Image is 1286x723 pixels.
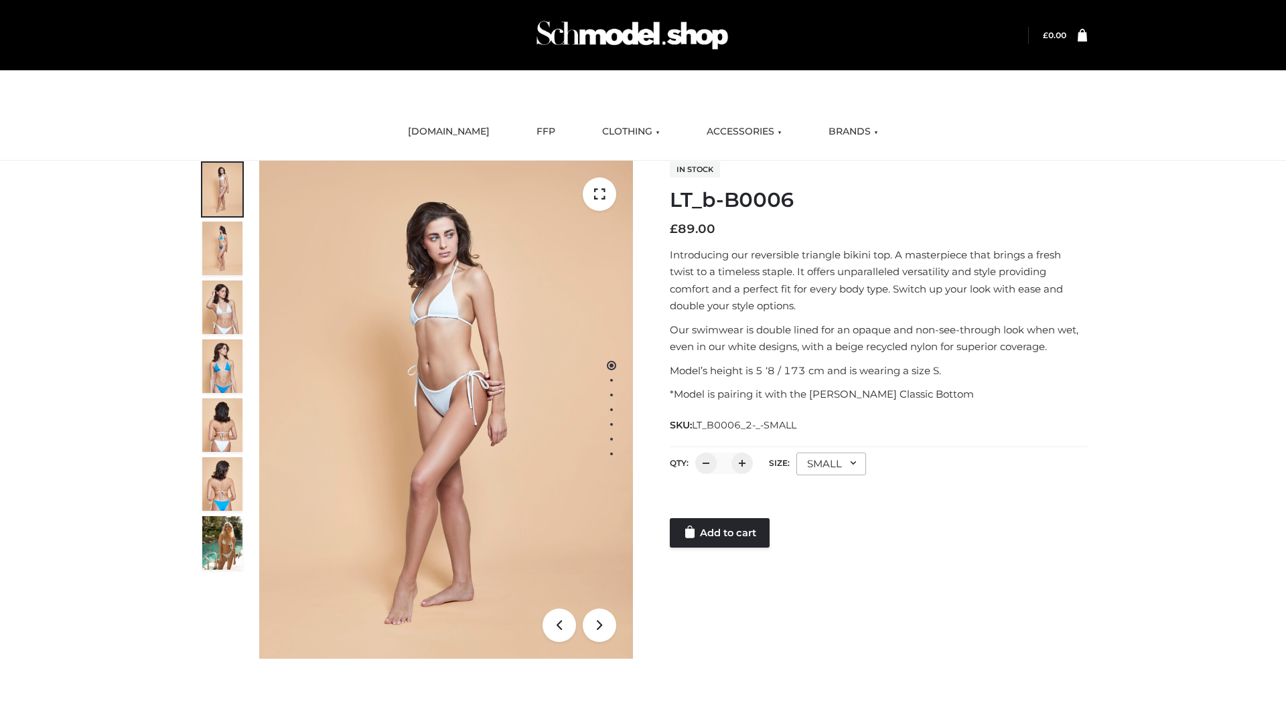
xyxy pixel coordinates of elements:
[692,419,796,431] span: LT_B0006_2-_-SMALL
[1043,30,1066,40] a: £0.00
[796,453,866,475] div: SMALL
[670,386,1087,403] p: *Model is pairing it with the [PERSON_NAME] Classic Bottom
[670,518,770,548] a: Add to cart
[202,339,242,393] img: ArielClassicBikiniTop_CloudNine_AzureSky_OW114ECO_4-scaled.jpg
[670,222,715,236] bdi: 89.00
[769,458,790,468] label: Size:
[670,417,798,433] span: SKU:
[202,516,242,570] img: Arieltop_CloudNine_AzureSky2.jpg
[1043,30,1066,40] bdi: 0.00
[592,117,670,147] a: CLOTHING
[202,280,242,334] img: ArielClassicBikiniTop_CloudNine_AzureSky_OW114ECO_3-scaled.jpg
[259,161,633,659] img: ArielClassicBikiniTop_CloudNine_AzureSky_OW114ECO_1
[670,161,720,177] span: In stock
[670,362,1087,380] p: Model’s height is 5 ‘8 / 173 cm and is wearing a size S.
[398,117,500,147] a: [DOMAIN_NAME]
[202,163,242,216] img: ArielClassicBikiniTop_CloudNine_AzureSky_OW114ECO_1-scaled.jpg
[697,117,792,147] a: ACCESSORIES
[670,321,1087,355] p: Our swimwear is double lined for an opaque and non-see-through look when wet, even in our white d...
[670,188,1087,212] h1: LT_b-B0006
[670,458,689,468] label: QTY:
[202,398,242,452] img: ArielClassicBikiniTop_CloudNine_AzureSky_OW114ECO_7-scaled.jpg
[202,457,242,511] img: ArielClassicBikiniTop_CloudNine_AzureSky_OW114ECO_8-scaled.jpg
[670,222,678,236] span: £
[818,117,888,147] a: BRANDS
[526,117,565,147] a: FFP
[1043,30,1048,40] span: £
[532,9,733,62] img: Schmodel Admin 964
[202,222,242,275] img: ArielClassicBikiniTop_CloudNine_AzureSky_OW114ECO_2-scaled.jpg
[670,246,1087,315] p: Introducing our reversible triangle bikini top. A masterpiece that brings a fresh twist to a time...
